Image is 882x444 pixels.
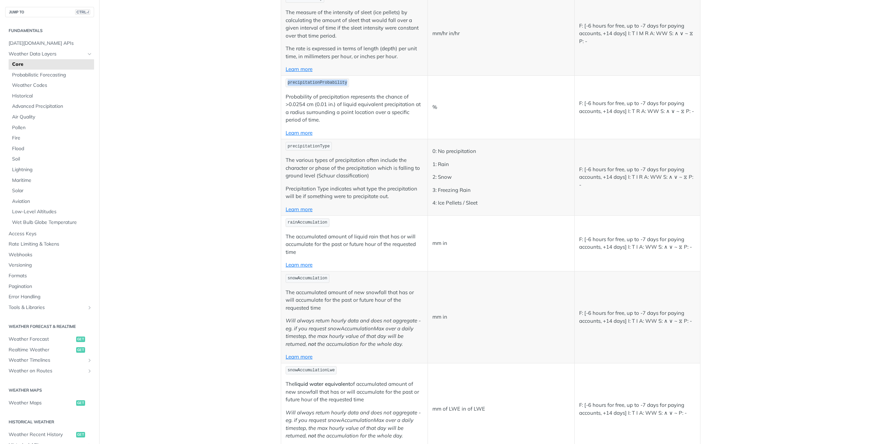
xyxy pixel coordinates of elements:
[286,233,423,256] p: The accumulated amount of liquid rain that has or will accumulate for the past or future hour of ...
[9,40,92,47] span: [DATE][DOMAIN_NAME] APIs
[579,166,696,189] p: F: [-6 hours for free, up to -7 days for paying accounts, +14 days] I: T I R A: WW S: ∧ ∨ ~ ⧖ P: -
[9,165,94,175] a: Lightning
[9,70,94,80] a: Probabilistic Forecasting
[9,251,92,258] span: Webhooks
[5,292,94,302] a: Error Handling
[87,51,92,57] button: Hide subpages for Weather Data Layers
[9,196,94,207] a: Aviation
[5,229,94,239] a: Access Keys
[5,345,94,355] a: Realtime Weatherget
[76,347,85,353] span: get
[286,206,312,213] a: Learn more
[9,207,94,217] a: Low-Level Altitudes
[5,419,94,425] h2: Historical Weather
[76,432,85,437] span: get
[12,103,92,110] span: Advanced Precipitation
[288,368,335,373] span: snowAccumulationLwe
[9,91,94,101] a: Historical
[9,123,94,133] a: Pollen
[288,276,327,281] span: snowAccumulation
[12,166,92,173] span: Lightning
[12,135,92,142] span: Fire
[286,409,421,439] em: Will always return hourly data and does not aggregate - eg. if you request snowAccumulationMax ov...
[286,45,423,60] p: The rate is expressed in terms of length (depth) per unit time, in millimeters per hour, or inche...
[579,22,696,45] p: F: [-6 hours for free, up to -7 days for paying accounts, +14 days] I: T I M R A: WW S: ∧ ∨ ~ ⧖ P: -
[5,7,94,17] button: JUMP TOCTRL-/
[9,272,92,279] span: Formats
[5,323,94,330] h2: Weather Forecast & realtime
[9,217,94,228] a: Wet Bulb Globe Temperature
[317,432,403,439] em: the accumulation for the whole day.
[5,250,94,260] a: Webhooks
[12,72,92,79] span: Probabilistic Forecasting
[9,262,92,269] span: Versioning
[9,112,94,122] a: Air Quality
[432,103,570,111] p: %
[295,381,350,387] strong: liquid water equivalent
[9,241,92,248] span: Rate Limiting & Tokens
[5,302,94,313] a: Tools & LibrariesShow subpages for Tools & Libraries
[87,305,92,310] button: Show subpages for Tools & Libraries
[9,51,85,58] span: Weather Data Layers
[286,156,423,180] p: The various types of precipitation often include the character or phase of the precipitation whic...
[579,100,696,115] p: F: [-6 hours for free, up to -7 days for paying accounts, +14 days] I: T R A: WW S: ∧ ∨ ~ ⧖ P: -
[286,66,312,72] a: Learn more
[9,357,85,364] span: Weather Timelines
[9,336,74,343] span: Weather Forecast
[5,38,94,49] a: [DATE][DOMAIN_NAME] APIs
[5,260,94,270] a: Versioning
[432,173,570,181] p: 2: Snow
[87,368,92,374] button: Show subpages for Weather on Routes
[286,317,421,347] em: Will always return hourly data and does not aggregate - eg. if you request snowAccumulationMax ov...
[286,289,423,312] p: The accumulated amount of new snowfall that has or will accumulate for the past or future hour of...
[9,347,74,353] span: Realtime Weather
[286,185,423,200] p: Precipitation Type indicates what type the precipitation will be if something were to precipitate...
[9,144,94,154] a: Flood
[5,366,94,376] a: Weather on RoutesShow subpages for Weather on Routes
[9,400,74,406] span: Weather Maps
[286,93,423,124] p: Probability of precipitation represents the chance of >0.0254 cm (0.01 in.) of liquid equivalent ...
[432,199,570,207] p: 4: Ice Pellets / Sleet
[9,368,85,374] span: Weather on Routes
[317,341,403,347] em: the accumulation for the whole day.
[5,387,94,393] h2: Weather Maps
[12,156,92,163] span: Soil
[286,353,312,360] a: Learn more
[286,261,312,268] a: Learn more
[9,230,92,237] span: Access Keys
[87,358,92,363] button: Show subpages for Weather Timelines
[432,161,570,168] p: 1: Rain
[5,430,94,440] a: Weather Recent Historyget
[12,198,92,205] span: Aviation
[5,49,94,59] a: Weather Data LayersHide subpages for Weather Data Layers
[579,401,696,417] p: F: [-6 hours for free, up to -7 days for paying accounts, +14 days] I: T I A: WW S: ∧ ∨ ~ P: -
[9,175,94,186] a: Maritime
[5,239,94,249] a: Rate Limiting & Tokens
[432,147,570,155] p: 0: No precipitation
[579,236,696,251] p: F: [-6 hours for free, up to -7 days for paying accounts, +14 days] I: T I A: WW S: ∧ ∨ ~ ⧖ P: -
[432,186,570,194] p: 3: Freezing Rain
[12,208,92,215] span: Low-Level Altitudes
[12,93,92,100] span: Historical
[286,380,423,404] p: The of accumulated amount of new snowfall that has or will accumulate for the past or future hour...
[9,133,94,143] a: Fire
[76,337,85,342] span: get
[286,9,423,40] p: The measure of the intensity of sleet (ice pellets) by calculating the amount of sleet that would...
[308,341,316,347] strong: not
[9,304,85,311] span: Tools & Libraries
[5,271,94,281] a: Formats
[12,187,92,194] span: Solar
[9,186,94,196] a: Solar
[12,177,92,184] span: Maritime
[12,82,92,89] span: Weather Codes
[12,61,92,68] span: Core
[432,30,570,38] p: mm/hr in/hr
[5,281,94,292] a: Pagination
[5,355,94,365] a: Weather TimelinesShow subpages for Weather Timelines
[9,431,74,438] span: Weather Recent History
[9,101,94,112] a: Advanced Precipitation
[12,145,92,152] span: Flood
[75,9,90,15] span: CTRL-/
[5,334,94,344] a: Weather Forecastget
[308,432,316,439] strong: not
